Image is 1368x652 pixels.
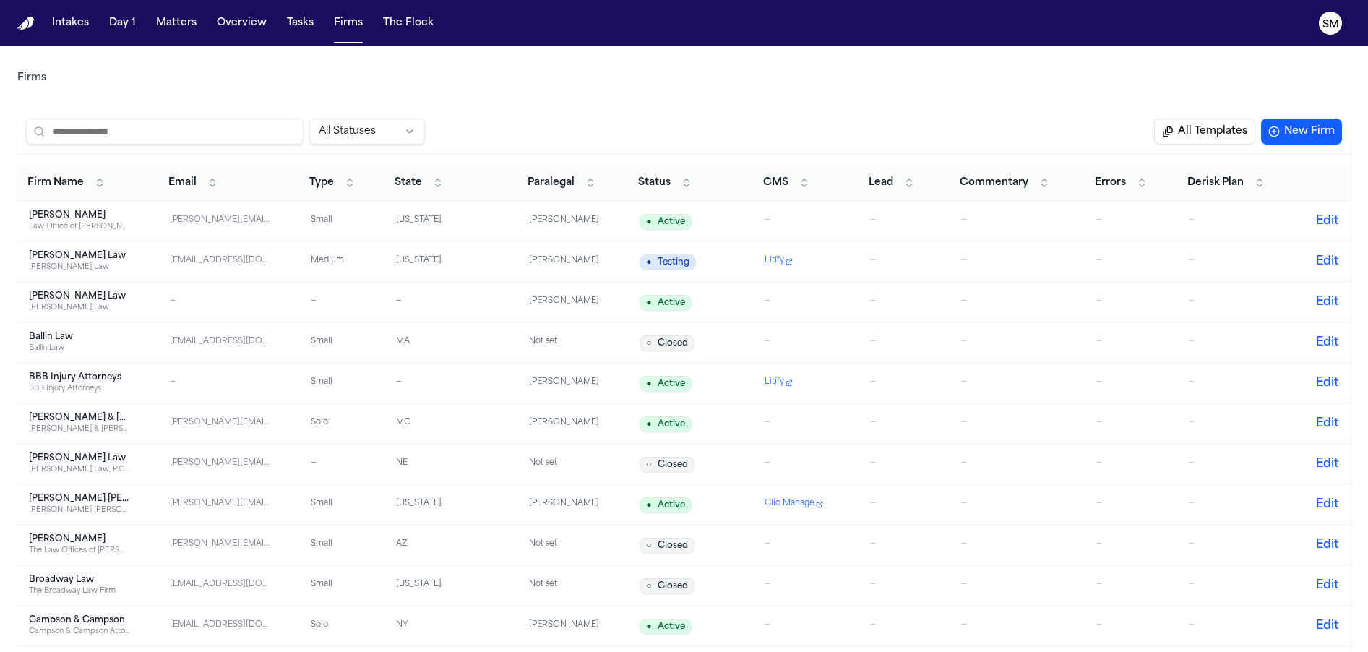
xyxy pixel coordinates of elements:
[1316,496,1339,513] button: Edit
[1316,455,1339,473] button: Edit
[960,176,1028,190] span: Commentary
[29,331,130,343] div: Ballin Law
[870,417,938,429] div: —
[640,416,691,432] span: Active
[17,17,35,30] img: Finch Logo
[29,262,130,273] div: [PERSON_NAME] Law
[311,215,373,227] div: Small
[1095,176,1126,190] span: Errors
[29,493,130,505] div: [PERSON_NAME] [PERSON_NAME]
[1096,255,1166,267] div: —
[1096,458,1166,470] div: —
[869,176,893,190] span: Lead
[170,539,271,551] div: [PERSON_NAME][EMAIL_ADDRESS][DOMAIN_NAME]
[29,464,130,475] div: [PERSON_NAME] Law, P.C., L.L.O.
[640,295,691,311] span: Active
[1096,539,1166,551] div: —
[328,10,369,36] button: Firms
[29,372,130,383] div: BBB Injury Attorneys
[646,499,651,511] span: ●
[29,424,130,434] div: [PERSON_NAME] & [PERSON_NAME] [US_STATE] Car Accident Lawyers
[302,171,363,194] button: Type
[640,376,691,392] span: Active
[396,255,507,267] div: [US_STATE]
[1096,579,1166,591] div: —
[311,377,373,389] div: Small
[961,498,1073,510] div: —
[396,336,507,348] div: MA
[765,458,847,470] div: —
[765,296,847,308] div: —
[640,457,694,473] span: Closed
[395,176,422,190] span: State
[170,377,271,389] div: —
[1189,619,1287,632] div: —
[396,498,507,510] div: [US_STATE]
[29,221,130,232] div: Law Office of [PERSON_NAME]
[311,336,373,348] div: Small
[870,215,938,227] div: —
[646,297,651,309] span: ●
[29,545,130,556] div: The Law Offices of [PERSON_NAME], PLLC
[211,10,272,36] button: Overview
[870,579,938,591] div: —
[1189,539,1287,551] div: —
[870,498,938,510] div: —
[170,255,271,267] div: [EMAIL_ADDRESS][DOMAIN_NAME]
[765,255,784,267] span: Litify
[961,579,1073,591] div: —
[396,579,507,591] div: [US_STATE]
[870,336,938,348] div: —
[387,171,451,194] button: State
[861,171,922,194] button: Lead
[765,498,814,510] span: Clio Manage
[529,539,601,551] div: Not set
[1154,119,1255,145] button: All Templates
[1316,577,1339,594] button: Edit
[640,538,694,554] span: Closed
[529,377,601,389] div: [PERSON_NAME]
[756,171,817,194] button: CMS
[765,498,837,510] a: Clio Manage
[396,296,507,308] div: —
[961,458,1073,470] div: —
[1189,255,1287,267] div: —
[1189,417,1287,429] div: —
[281,10,319,36] button: Tasks
[765,539,847,551] div: —
[29,412,130,424] div: [PERSON_NAME] & [PERSON_NAME]
[1189,336,1287,348] div: —
[377,10,439,36] button: The Flock
[961,255,1073,267] div: —
[170,336,271,348] div: [EMAIL_ADDRESS][DOMAIN_NAME]
[1189,296,1287,308] div: —
[529,498,601,510] div: [PERSON_NAME]
[1316,293,1339,311] button: Edit
[29,291,130,302] div: [PERSON_NAME] Law
[765,255,837,267] a: Litify
[29,585,130,596] div: The Broadway Law Firm
[29,626,130,637] div: Campson & Campson Attorneys at Law
[631,171,700,194] button: Status
[29,302,130,313] div: [PERSON_NAME] Law
[640,335,694,351] span: Closed
[150,10,202,36] button: Matters
[646,216,651,228] span: ●
[1316,617,1339,635] button: Edit
[396,417,507,429] div: MO
[17,71,46,85] nav: Breadcrumb
[961,619,1073,632] div: —
[29,505,130,515] div: [PERSON_NAME] [PERSON_NAME] Trial Attorneys
[870,539,938,551] div: —
[640,214,691,230] span: Active
[17,71,46,85] a: Firms
[646,580,651,592] span: ○
[765,336,847,348] div: —
[1096,377,1166,389] div: —
[311,255,373,267] div: Medium
[1180,171,1273,194] button: Derisk Plan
